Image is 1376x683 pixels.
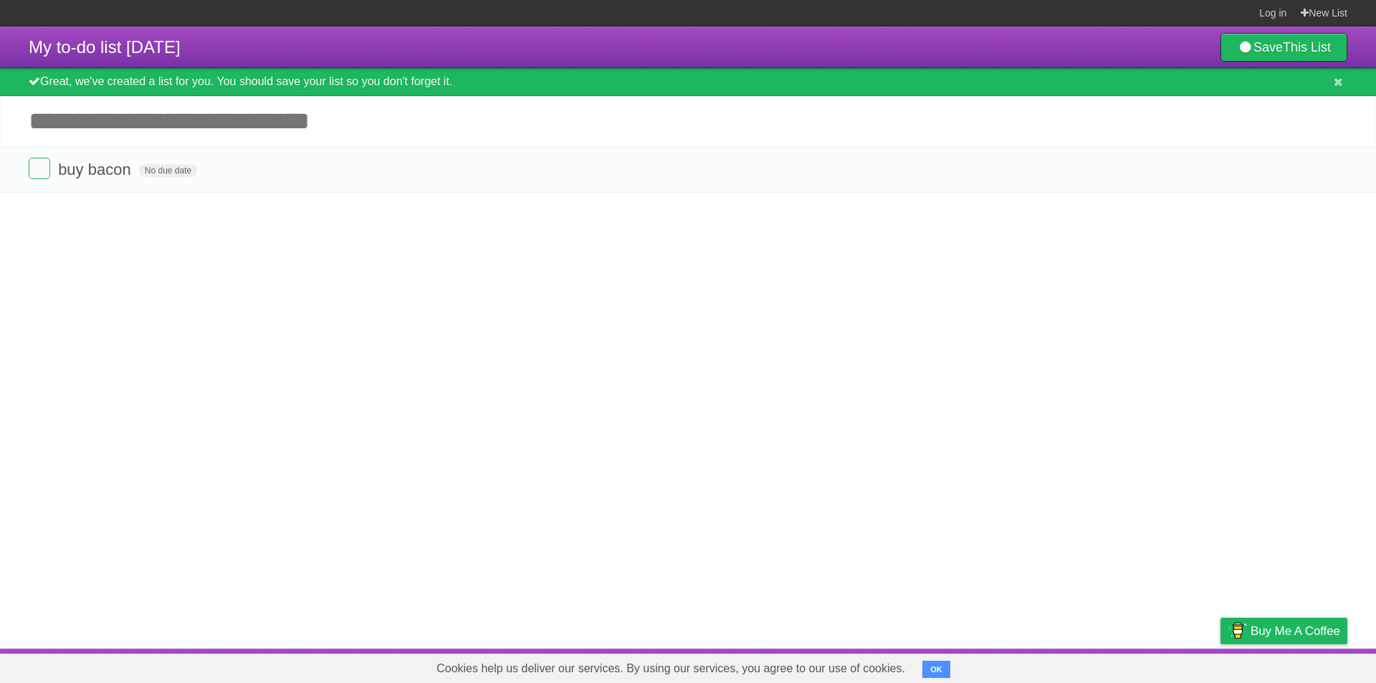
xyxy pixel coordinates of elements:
span: Buy me a coffee [1251,618,1340,644]
span: buy bacon [58,161,135,178]
span: No due date [139,164,197,177]
b: This List [1283,40,1331,54]
a: SaveThis List [1220,33,1347,62]
a: Terms [1153,652,1185,679]
a: Buy me a coffee [1220,618,1347,644]
span: My to-do list [DATE] [29,37,181,57]
span: Cookies help us deliver our services. By using our services, you agree to our use of cookies. [422,654,919,683]
a: About [1030,652,1060,679]
label: Done [29,158,50,179]
a: Suggest a feature [1257,652,1347,679]
a: Developers [1077,652,1135,679]
a: Privacy [1202,652,1239,679]
img: Buy me a coffee [1228,618,1247,643]
button: OK [922,661,950,678]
